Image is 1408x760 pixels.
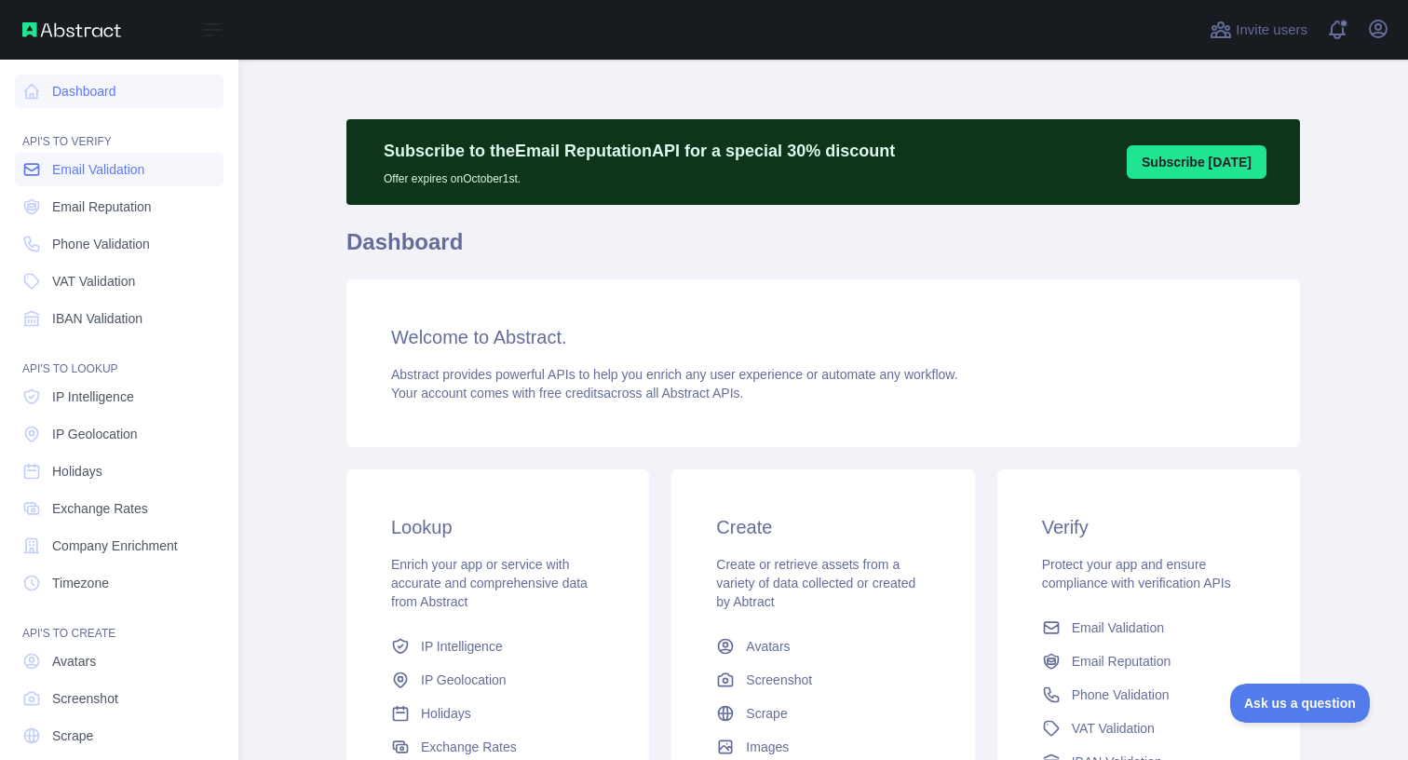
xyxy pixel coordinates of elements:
span: Scrape [746,704,787,723]
span: Invite users [1236,20,1307,41]
span: Phone Validation [52,235,150,253]
span: Email Reputation [1072,652,1171,671]
a: Scrape [15,719,223,753]
a: Screenshot [709,663,937,697]
a: IP Geolocation [384,663,612,697]
span: Avatars [746,637,790,656]
span: Abstract provides powerful APIs to help you enrich any user experience or automate any workflow. [391,367,958,382]
a: IBAN Validation [15,302,223,335]
span: Scrape [52,726,93,745]
a: VAT Validation [15,265,223,298]
a: IP Intelligence [384,630,612,663]
span: Holidays [52,462,102,481]
span: Holidays [421,704,471,723]
span: IP Geolocation [52,425,138,443]
iframe: Toggle Customer Support [1230,684,1371,723]
h1: Dashboard [346,227,1300,272]
div: API'S TO VERIFY [15,112,223,149]
a: Company Enrichment [15,529,223,563]
a: Dashboard [15,75,223,108]
a: Exchange Rates [15,492,223,525]
a: Scrape [709,697,937,730]
span: Protect your app and ensure compliance with verification APIs [1042,557,1231,590]
span: Email Reputation [52,197,152,216]
span: IP Geolocation [421,671,507,689]
a: Email Validation [1035,611,1263,645]
span: Images [746,738,789,756]
span: Email Validation [52,160,144,179]
span: IP Intelligence [52,387,134,406]
span: Email Validation [1072,618,1164,637]
a: Timezone [15,566,223,600]
span: Screenshot [746,671,812,689]
h3: Lookup [391,514,604,540]
img: Abstract API [22,22,121,37]
a: Phone Validation [1035,678,1263,712]
p: Subscribe to the Email Reputation API for a special 30 % discount [384,138,895,164]
span: Enrich your app or service with accurate and comprehensive data from Abstract [391,557,588,609]
span: Avatars [52,652,96,671]
div: API'S TO CREATE [15,604,223,641]
a: VAT Validation [1035,712,1263,745]
a: Holidays [15,455,223,488]
a: Email Reputation [1035,645,1263,678]
a: Avatars [15,645,223,678]
a: IP Intelligence [15,380,223,414]
span: VAT Validation [1072,719,1155,738]
a: Screenshot [15,682,223,715]
span: Exchange Rates [52,499,148,518]
a: Email Validation [15,153,223,186]
span: Your account comes with across all Abstract APIs. [391,386,743,400]
span: IP Intelligence [421,637,503,656]
span: Timezone [52,574,109,592]
span: free credits [539,386,603,400]
h3: Welcome to Abstract. [391,324,1255,350]
span: Create or retrieve assets from a variety of data collected or created by Abtract [716,557,915,609]
a: Phone Validation [15,227,223,261]
button: Invite users [1206,15,1311,45]
span: Phone Validation [1072,685,1170,704]
div: API'S TO LOOKUP [15,339,223,376]
a: Holidays [384,697,612,730]
h3: Verify [1042,514,1255,540]
span: VAT Validation [52,272,135,291]
span: IBAN Validation [52,309,142,328]
span: Exchange Rates [421,738,517,756]
h3: Create [716,514,929,540]
button: Subscribe [DATE] [1127,145,1266,179]
a: Email Reputation [15,190,223,224]
span: Company Enrichment [52,536,178,555]
a: IP Geolocation [15,417,223,451]
span: Screenshot [52,689,118,708]
p: Offer expires on October 1st. [384,164,895,186]
a: Avatars [709,630,937,663]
